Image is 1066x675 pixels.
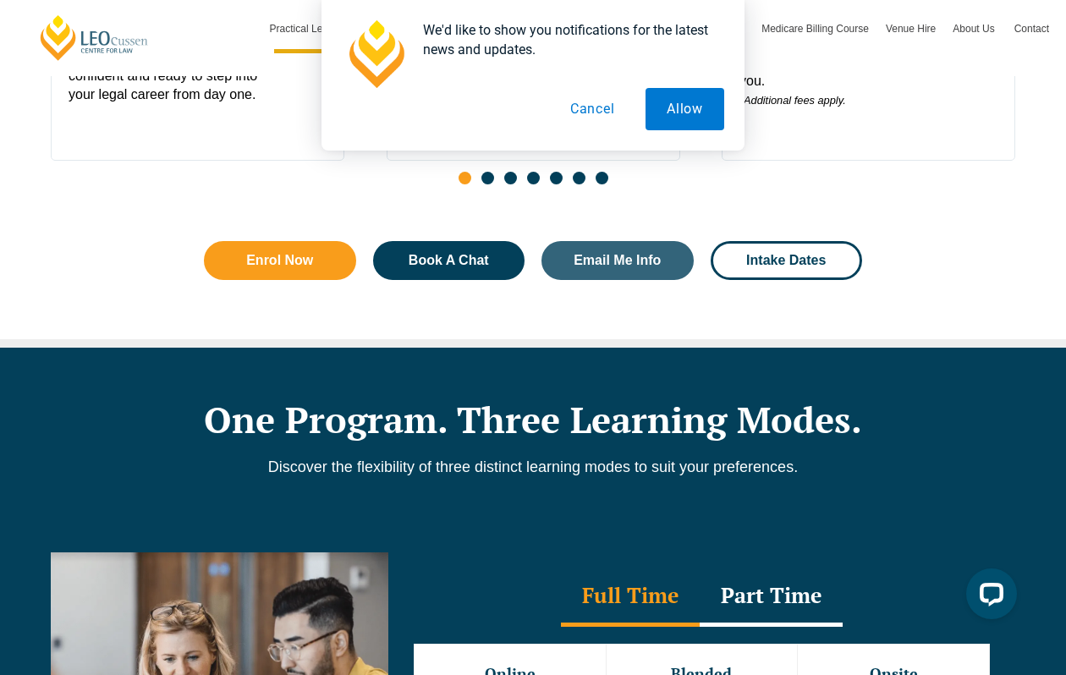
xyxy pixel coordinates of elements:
[481,172,494,184] span: Go to slide 2
[646,88,724,130] button: Allow
[541,241,694,280] a: Email Me Info
[574,254,661,267] span: Email Me Info
[504,172,517,184] span: Go to slide 3
[51,458,1015,476] p: Discover the flexibility of three distinct learning modes to suit your preferences.
[409,254,489,267] span: Book A Chat
[700,568,843,627] div: Part Time
[549,88,636,130] button: Cancel
[953,562,1024,633] iframe: LiveChat chat widget
[573,172,585,184] span: Go to slide 6
[596,172,608,184] span: Go to slide 7
[409,20,724,59] div: We'd like to show you notifications for the latest news and updates.
[746,254,826,267] span: Intake Dates
[527,172,540,184] span: Go to slide 4
[51,398,1015,441] h2: One Program. Three Learning Modes.
[246,254,313,267] span: Enrol Now
[561,568,700,627] div: Full Time
[711,241,863,280] a: Intake Dates
[342,20,409,88] img: notification icon
[550,172,563,184] span: Go to slide 5
[459,172,471,184] span: Go to slide 1
[204,241,356,280] a: Enrol Now
[373,241,525,280] a: Book A Chat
